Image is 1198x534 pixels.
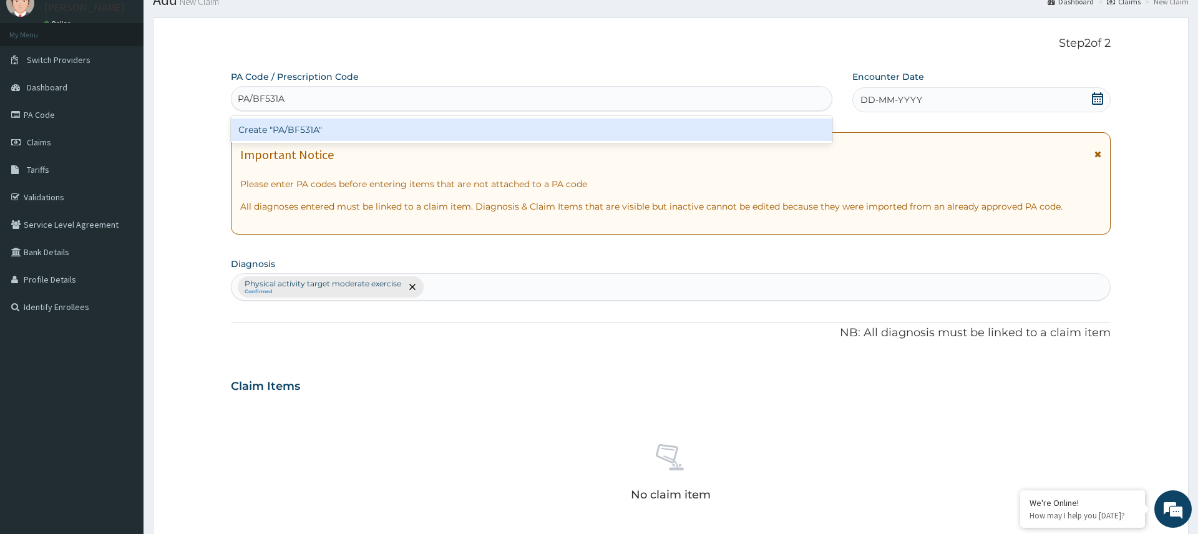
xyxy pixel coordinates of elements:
label: Diagnosis [231,258,275,270]
span: We're online! [72,157,172,283]
span: Tariffs [27,164,49,175]
p: [PERSON_NAME] [44,2,125,13]
p: NB: All diagnosis must be linked to a claim item [231,325,1110,341]
p: Please enter PA codes before entering items that are not attached to a PA code [240,178,1101,190]
span: Claims [27,137,51,148]
textarea: Type your message and hit 'Enter' [6,341,238,384]
span: Switch Providers [27,54,90,66]
p: All diagnoses entered must be linked to a claim item. Diagnosis & Claim Items that are visible bu... [240,200,1101,213]
label: Encounter Date [852,70,924,83]
label: PA Code / Prescription Code [231,70,359,83]
div: Create "PA/BF531A" [231,119,832,141]
p: How may I help you today? [1030,510,1136,521]
img: d_794563401_company_1708531726252_794563401 [23,62,51,94]
div: Chat with us now [65,70,210,86]
span: Dashboard [27,82,67,93]
p: No claim item [631,488,711,501]
div: Minimize live chat window [205,6,235,36]
a: Online [44,19,74,28]
h1: Important Notice [240,148,334,162]
p: Step 2 of 2 [231,37,1110,51]
span: DD-MM-YYYY [860,94,922,106]
h3: Claim Items [231,380,300,394]
div: We're Online! [1030,497,1136,508]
